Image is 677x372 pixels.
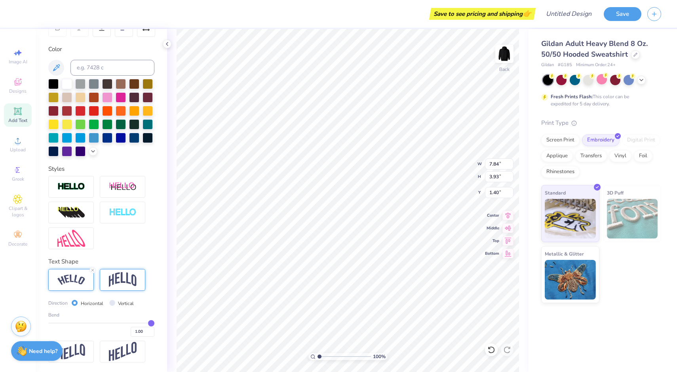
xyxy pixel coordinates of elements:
[485,213,499,218] span: Center
[485,225,499,231] span: Middle
[109,342,137,361] img: Rise
[8,241,27,247] span: Decorate
[4,205,32,218] span: Clipart & logos
[57,230,85,247] img: Free Distort
[499,66,510,73] div: Back
[541,134,580,146] div: Screen Print
[373,353,386,360] span: 100 %
[70,60,154,76] input: e.g. 7428 c
[48,257,154,266] div: Text Shape
[496,46,512,62] img: Back
[523,9,531,18] span: 👉
[576,62,616,69] span: Minimum Order: 24 +
[109,208,137,217] img: Negative Space
[48,164,154,174] div: Styles
[48,311,59,319] span: Bend
[9,88,27,94] span: Designs
[485,238,499,244] span: Top
[48,300,68,307] span: Direction
[607,189,624,197] span: 3D Puff
[551,93,648,107] div: This color can be expedited for 5 day delivery.
[118,300,134,307] label: Vertical
[607,199,658,238] img: 3D Puff
[431,8,534,20] div: Save to see pricing and shipping
[48,45,154,54] div: Color
[9,59,27,65] span: Image AI
[57,182,85,191] img: Stroke
[582,134,620,146] div: Embroidery
[485,251,499,256] span: Bottom
[558,62,572,69] span: # G185
[109,272,137,287] img: Arch
[551,93,593,100] strong: Fresh Prints Flash:
[541,118,661,128] div: Print Type
[57,275,85,285] img: Arc
[604,7,641,21] button: Save
[57,344,85,359] img: Flag
[545,189,566,197] span: Standard
[541,150,573,162] div: Applique
[12,176,24,182] span: Greek
[541,39,648,59] span: Gildan Adult Heavy Blend 8 Oz. 50/50 Hooded Sweatshirt
[545,260,596,300] img: Metallic & Glitter
[545,199,596,238] img: Standard
[609,150,631,162] div: Vinyl
[541,62,554,69] span: Gildan
[57,206,85,219] img: 3d Illusion
[541,166,580,178] div: Rhinestones
[634,150,652,162] div: Foil
[8,117,27,124] span: Add Text
[545,250,584,258] span: Metallic & Glitter
[109,182,137,192] img: Shadow
[540,6,598,22] input: Untitled Design
[81,300,103,307] label: Horizontal
[10,147,26,153] span: Upload
[622,134,660,146] div: Digital Print
[29,347,57,355] strong: Need help?
[575,150,607,162] div: Transfers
